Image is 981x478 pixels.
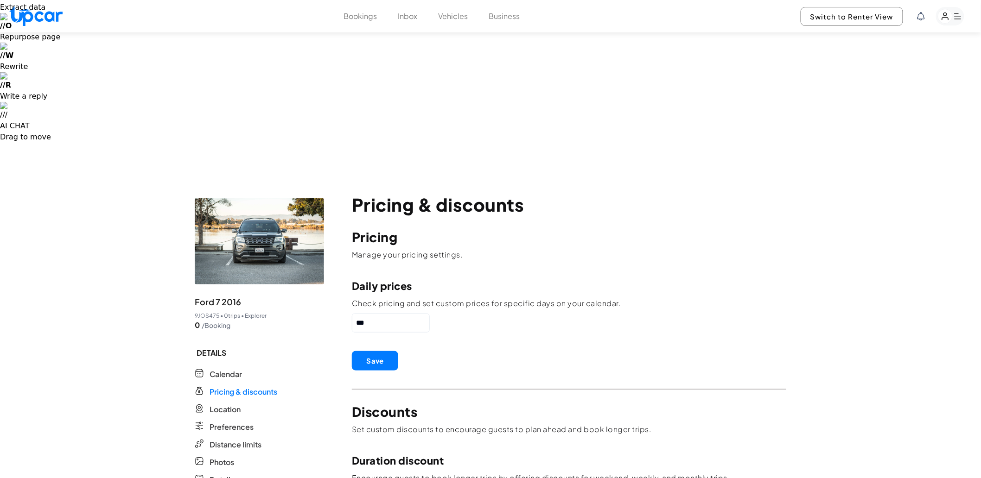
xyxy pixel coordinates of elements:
[210,457,234,468] span: Photos
[352,195,786,215] p: Pricing & discounts
[195,312,219,320] span: 9JOS475
[224,312,240,320] span: 0 trips
[195,347,324,358] span: DETAILS
[210,369,242,380] span: Calendar
[245,312,267,320] span: Explorer
[352,404,786,419] p: Discounts
[352,351,398,371] button: Save
[210,421,254,433] span: Preferences
[220,312,223,320] span: •
[195,296,241,308] span: Ford 7 2016
[210,404,241,415] span: Location
[241,312,244,320] span: •
[352,250,786,260] p: Manage your pricing settings.
[352,453,786,468] p: Duration discount
[195,198,324,284] img: vehicle
[210,386,277,397] span: Pricing & discounts
[352,298,786,308] p: Check pricing and set custom prices for specific days on your calendar.
[352,230,786,245] p: Pricing
[195,320,200,331] span: 0
[352,278,786,293] p: Daily prices
[210,439,261,450] span: Distance limits
[202,321,230,330] span: /Booking
[352,424,786,434] p: Set custom discounts to encourage guests to plan ahead and book longer trips.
